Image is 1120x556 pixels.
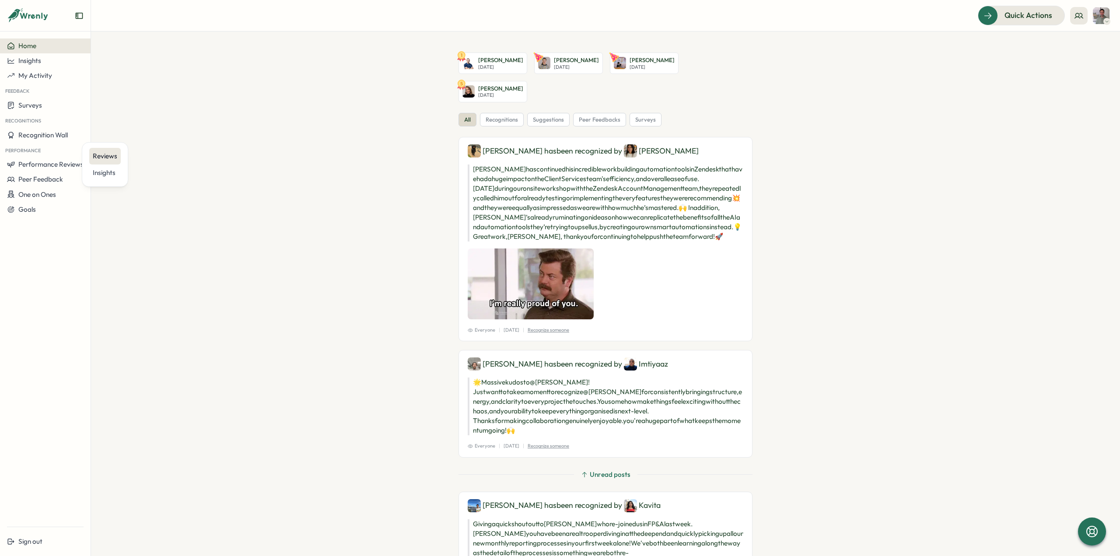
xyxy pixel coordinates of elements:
[624,499,637,512] img: Kavita Thomas
[462,85,475,98] img: Hannah Dempster
[478,92,523,98] p: [DATE]
[89,148,121,164] a: Reviews
[460,80,463,86] text: 5
[624,144,637,157] img: Maria Khoury
[458,52,527,74] a: 1James Nock[PERSON_NAME][DATE]
[462,57,475,69] img: James Nock
[18,160,84,168] span: Performance Reviews
[468,164,743,241] p: [PERSON_NAME] has continued his incredible work building automation tools in Zendesk that have ha...
[478,85,523,93] p: [PERSON_NAME]
[468,248,594,319] img: Recognition Image
[499,442,500,450] p: |
[468,326,495,334] span: Everyone
[630,56,675,64] p: [PERSON_NAME]
[528,326,569,334] p: Recognize someone
[461,52,462,58] text: 1
[18,131,68,139] span: Recognition Wall
[18,56,41,65] span: Insights
[504,326,519,334] p: [DATE]
[614,57,626,69] img: Leanne Zammit
[635,116,656,124] span: surveys
[554,64,599,70] p: [DATE]
[978,6,1065,25] button: Quick Actions
[534,52,603,74] a: Lauren Sampayo[PERSON_NAME][DATE]
[590,470,630,479] span: Unread posts
[610,52,679,74] a: Leanne Zammit[PERSON_NAME][DATE]
[468,357,481,371] img: Greg Youngman
[89,164,121,181] a: Insights
[486,116,518,124] span: recognitions
[528,442,569,450] p: Recognize someone
[630,64,675,70] p: [DATE]
[18,175,63,183] span: Peer Feedback
[468,144,743,157] div: [PERSON_NAME] has been recognized by
[504,442,519,450] p: [DATE]
[18,71,52,80] span: My Activity
[523,442,524,450] p: |
[468,499,481,512] img: Chan-Lee Bond
[624,499,661,512] div: Kavita
[18,205,36,213] span: Goals
[464,116,471,124] span: all
[538,57,550,69] img: Lauren Sampayo
[18,42,36,50] span: Home
[554,56,599,64] p: [PERSON_NAME]
[458,81,527,102] a: 5Hannah Dempster[PERSON_NAME][DATE]
[624,357,668,371] div: Imtiyaaz
[468,499,743,512] div: [PERSON_NAME] has been recognized by
[93,168,117,178] div: Insights
[499,326,500,334] p: |
[468,357,743,371] div: [PERSON_NAME] has been recognized by
[18,101,42,109] span: Surveys
[18,190,56,199] span: One on Ones
[1004,10,1052,21] span: Quick Actions
[478,56,523,64] p: [PERSON_NAME]
[468,144,481,157] img: Jay Murphy
[75,11,84,20] button: Expand sidebar
[468,442,495,450] span: Everyone
[624,357,637,371] img: Imtiyaaz Salie
[533,116,564,124] span: suggestions
[468,378,743,435] p: 🌟 Massive kudos to @[PERSON_NAME]! Just want to take a moment to recognize @[PERSON_NAME] for con...
[93,151,117,161] div: Reviews
[1093,7,1109,24] img: Federico Valdes
[624,144,699,157] div: [PERSON_NAME]
[579,116,620,124] span: peer feedbacks
[523,326,524,334] p: |
[478,64,523,70] p: [DATE]
[18,537,42,546] span: Sign out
